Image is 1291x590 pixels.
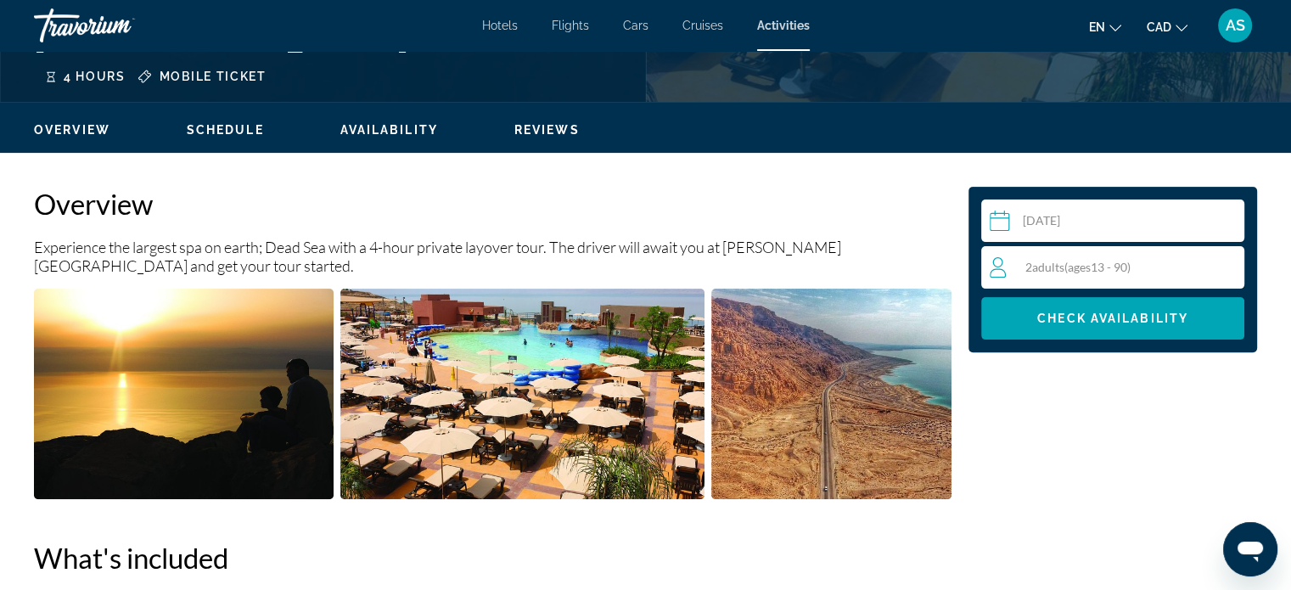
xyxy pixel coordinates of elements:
iframe: Button to launch messaging window [1223,522,1277,576]
button: Check Availability [981,297,1244,340]
span: CAD [1147,20,1171,34]
button: Open full-screen image slider [711,288,951,500]
button: Open full-screen image slider [340,288,704,500]
a: Hotels [482,19,518,32]
button: Change language [1089,14,1121,39]
button: Reviews [514,122,580,138]
h2: What's included [34,541,951,575]
button: User Menu [1213,8,1257,43]
a: Travorium [34,3,204,48]
button: Schedule [187,122,264,138]
a: Cruises [682,19,723,32]
span: Schedule [187,123,264,137]
a: Activities [757,19,810,32]
span: Check Availability [1037,312,1188,325]
span: Adults [1032,260,1064,274]
button: Travelers: 2 adults, 0 children [981,246,1244,289]
span: ages [1068,260,1091,274]
span: Reviews [514,123,580,137]
span: ( 13 - 90) [1064,260,1131,274]
button: Availability [340,122,438,138]
span: Mobile ticket [160,70,267,83]
p: Experience the largest spa on earth; Dead Sea with a 4-hour private layover tour. The driver will... [34,238,951,275]
button: Change currency [1147,14,1187,39]
span: 4 hours [64,70,126,83]
span: en [1089,20,1105,34]
span: 2 [1025,260,1131,274]
button: Open full-screen image slider [34,288,334,500]
button: Overview [34,122,110,138]
h2: Overview [34,187,951,221]
span: AS [1226,17,1245,34]
a: Cars [623,19,648,32]
span: Availability [340,123,438,137]
span: Overview [34,123,110,137]
a: Flights [552,19,589,32]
